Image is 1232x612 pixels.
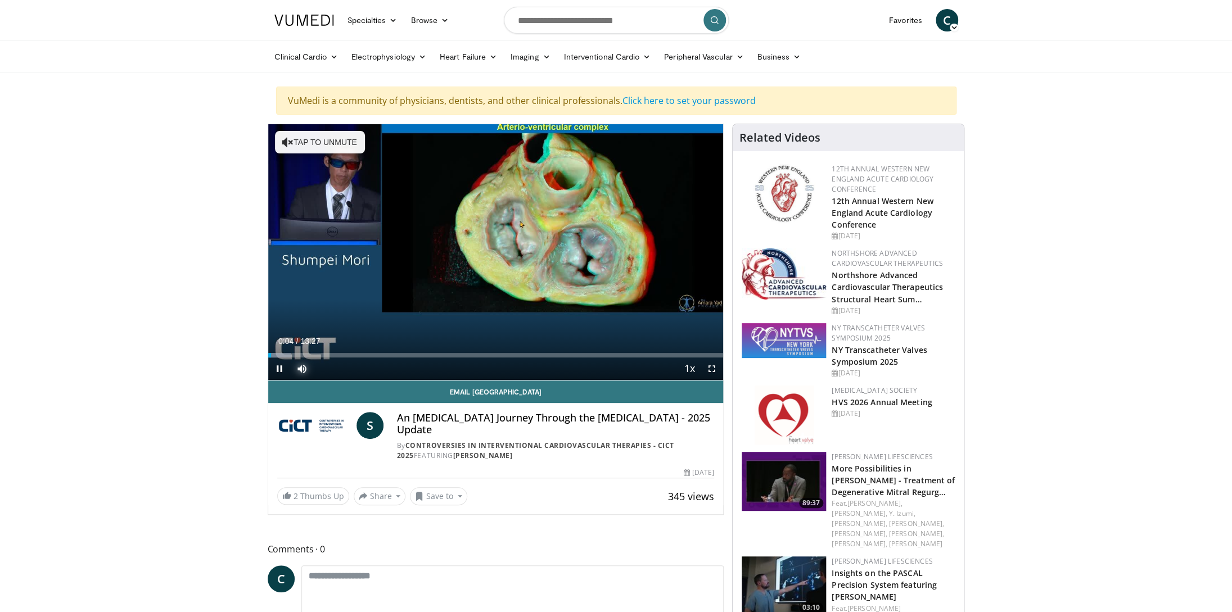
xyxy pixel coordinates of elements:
[397,441,714,461] div: By FEATURING
[799,498,823,508] span: 89:37
[268,565,295,592] a: C
[742,452,826,511] a: 89:37
[755,386,814,445] img: 0148279c-cbd4-41ce-850e-155379fed24c.png.150x105_q85_autocrop_double_scale_upscale_version-0.2.png
[268,46,345,68] a: Clinical Cardio
[889,519,944,528] a: [PERSON_NAME],
[296,337,299,346] span: /
[742,452,826,511] img: 41cd36ca-1716-454e-a7c0-f193de92ed07.150x105_q85_crop-smart_upscale.jpg
[832,397,932,407] a: HVS 2026 Annual Meeting
[276,87,956,115] div: VuMedi is a community of physicians, dentists, and other clinical professionals.
[936,9,958,31] a: C
[832,529,887,538] a: [PERSON_NAME],
[504,7,729,34] input: Search topics, interventions
[354,487,406,505] button: Share
[832,463,955,497] a: More Possibilities in [PERSON_NAME] - Treatment of Degenerative Mitral Regurg…
[832,368,955,378] div: [DATE]
[397,441,674,460] a: Controversies in Interventional Cardiovascular Therapies - CICT 2025
[275,131,365,153] button: Tap to unmute
[832,509,887,518] a: [PERSON_NAME],
[742,323,826,358] img: 381df6ae-7034-46cc-953d-58fc09a18a66.png.150x105_q85_autocrop_double_scale_upscale_version-0.2.png
[832,164,933,194] a: 12th Annual Western New England Acute Cardiology Conference
[889,529,944,538] a: [PERSON_NAME],
[832,539,887,548] a: [PERSON_NAME],
[278,337,294,346] span: 0:04
[410,487,467,505] button: Save to
[268,357,291,380] button: Pause
[832,519,887,528] a: [PERSON_NAME],
[504,46,557,68] a: Imaging
[739,131,820,144] h4: Related Videos
[341,9,404,31] a: Specialties
[268,380,724,403] a: Email [GEOGRAPHIC_DATA]
[847,498,902,508] a: [PERSON_NAME],
[832,270,943,304] a: Northshore Advanced Cardiovascular Therapeutics Structural Heart Sum…
[404,9,455,31] a: Browse
[753,164,815,223] img: 0954f259-7907-4053-a817-32a96463ecc8.png.150x105_q85_autocrop_double_scale_upscale_version-0.2.png
[684,468,714,478] div: [DATE]
[356,412,383,439] a: S
[701,357,723,380] button: Fullscreen
[345,46,433,68] a: Electrophysiology
[291,357,313,380] button: Mute
[294,491,298,501] span: 2
[657,46,750,68] a: Peripheral Vascular
[742,248,826,300] img: 45d48ad7-5dc9-4e2c-badc-8ed7b7f471c1.jpg.150x105_q85_autocrop_double_scale_upscale_version-0.2.jpg
[832,452,932,461] a: [PERSON_NAME] Lifesciences
[832,409,955,419] div: [DATE]
[832,568,937,602] a: Insights on the PASCAL Precision System featuring [PERSON_NAME]
[832,306,955,316] div: [DATE]
[622,94,756,107] a: Click here to set your password
[750,46,807,68] a: Business
[557,46,658,68] a: Interventional Cardio
[397,412,714,436] h4: An [MEDICAL_DATA] Journey Through the [MEDICAL_DATA] - 2025 Update
[277,412,352,439] img: Controversies in Interventional Cardiovascular Therapies - CICT 2025
[832,231,955,241] div: [DATE]
[832,386,917,395] a: [MEDICAL_DATA] Society
[274,15,334,26] img: VuMedi Logo
[277,487,349,505] a: 2 Thumbs Up
[832,344,927,367] a: NY Transcatheter Valves Symposium 2025
[300,337,320,346] span: 13:27
[433,46,504,68] a: Heart Failure
[678,357,701,380] button: Playback Rate
[882,9,929,31] a: Favorites
[832,323,925,343] a: NY Transcatheter Valves Symposium 2025
[832,248,943,268] a: NorthShore Advanced Cardiovascular Therapeutics
[832,498,955,549] div: Feat.
[832,196,933,230] a: 12th Annual Western New England Acute Cardiology Conference
[268,353,724,357] div: Progress Bar
[889,539,942,548] a: [PERSON_NAME]
[268,124,724,380] video-js: Video Player
[268,542,724,556] span: Comments 0
[453,451,512,460] a: [PERSON_NAME]
[889,509,915,518] a: Y. Izumi,
[832,556,932,566] a: [PERSON_NAME] Lifesciences
[668,489,714,503] span: 345 views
